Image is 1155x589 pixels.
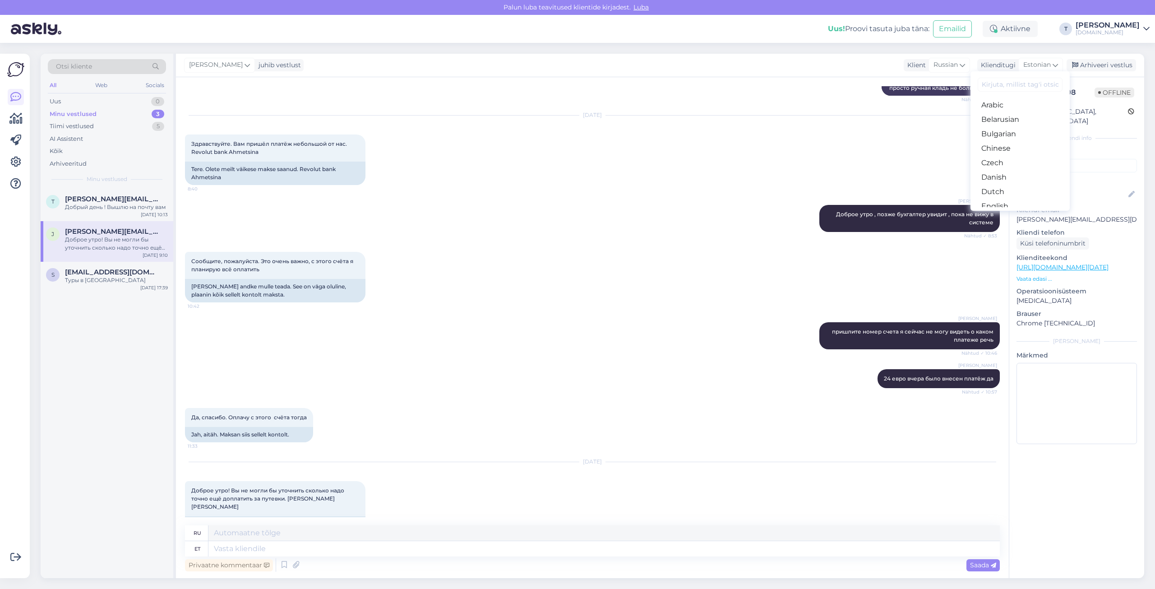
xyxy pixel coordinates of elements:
[143,252,168,259] div: [DATE] 9:10
[961,350,997,357] span: Nähtud ✓ 10:46
[832,328,995,343] span: пришлите номер счета я сейчас не могу видеть о каком платеже речь
[189,60,243,70] span: [PERSON_NAME]
[1017,190,1127,199] input: Lisa nimi
[141,211,168,218] div: [DATE] 10:13
[65,195,159,203] span: tamara.beljajeva@gmail.com
[1016,215,1137,224] p: [PERSON_NAME][EMAIL_ADDRESS][DOMAIN_NAME]
[188,443,222,450] span: 11:33
[1016,351,1137,360] p: Märkmed
[56,62,92,71] span: Otsi kliente
[977,60,1016,70] div: Klienditugi
[191,414,307,421] span: Да, спасибо. Оплачу с этого счёта тогда
[87,175,127,183] span: Minu vestlused
[1016,159,1137,172] input: Lisa tag
[144,79,166,91] div: Socials
[828,23,929,34] div: Proovi tasuta juba täna:
[1016,287,1137,296] p: Operatsioonisüsteem
[1016,176,1137,186] p: Kliendi nimi
[970,127,1070,141] a: Bulgarian
[185,111,1000,119] div: [DATE]
[958,315,997,322] span: [PERSON_NAME]
[970,185,1070,199] a: Dutch
[1016,296,1137,306] p: [MEDICAL_DATA]
[255,60,301,70] div: juhib vestlust
[65,236,168,252] div: Доброе утро! Вы не могли бы уточнить сколько надо точно ещё доплатить за путевки. [PERSON_NAME] [...
[1016,319,1137,328] p: Chrome [TECHNICAL_ID]
[978,78,1063,92] input: Kirjuta, millist tag'i otsid
[50,122,94,131] div: Tiimi vestlused
[185,279,365,302] div: [PERSON_NAME] andke mulle teada. See on väga oluline, plaanin kõik sellelt kontolt maksta.
[970,112,1070,127] a: Belarusian
[188,303,222,310] span: 10:42
[1076,22,1140,29] div: [PERSON_NAME]
[151,97,164,106] div: 0
[904,60,926,70] div: Klient
[1076,22,1150,36] a: [PERSON_NAME][DOMAIN_NAME]
[963,232,997,239] span: Nähtud ✓ 8:53
[958,198,997,204] span: [PERSON_NAME]
[185,427,313,442] div: Jah, aitäh. Maksan siis sellelt kontolt.
[152,110,164,119] div: 3
[185,162,365,185] div: Tere. Olete meilt väikese makse saanud. Revolut bank Ahmetsina
[961,96,997,103] span: Nähtud ✓ 14:43
[1016,205,1137,215] p: Kliendi email
[65,268,159,276] span: sahadga58@list.ru
[185,458,1000,466] div: [DATE]
[1016,337,1137,345] div: [PERSON_NAME]
[970,561,996,569] span: Saada
[65,227,159,236] span: jelena.ahmetsina@hotmail.com
[65,203,168,211] div: Добрый день ! Вышлю на почту вам
[882,80,1000,96] div: просто ручная кладь не больше 8 кг
[152,122,164,131] div: 5
[191,487,346,510] span: Доброе утро! Вы не могли бы уточнить сколько надо точно ещё доплатить за путевки. [PERSON_NAME] [...
[1067,59,1136,71] div: Arhiveeri vestlus
[1016,148,1137,157] p: Kliendi tag'id
[188,186,222,192] span: 8:40
[185,559,273,571] div: Privaatne kommentaar
[51,271,55,278] span: s
[983,21,1038,37] div: Aktiivne
[631,3,651,11] span: Luba
[50,97,61,106] div: Uus
[50,159,87,168] div: Arhiveeritud
[194,541,200,557] div: et
[51,231,54,237] span: j
[65,276,168,284] div: Туры в [GEOGRAPHIC_DATA]
[93,79,109,91] div: Web
[185,516,365,548] div: Tere hommikust! Kas te saaksite palun täpsustada, kui palju täpselt peame vautšerite eest lisatas...
[48,79,58,91] div: All
[7,61,24,78] img: Askly Logo
[933,60,958,70] span: Russian
[1016,134,1137,142] div: Kliendi info
[1095,88,1134,97] span: Offline
[970,170,1070,185] a: Danish
[962,389,997,395] span: Nähtud ✓ 10:57
[194,525,201,541] div: ru
[1016,275,1137,283] p: Vaata edasi ...
[933,20,972,37] button: Emailid
[1076,29,1140,36] div: [DOMAIN_NAME]
[1016,228,1137,237] p: Kliendi telefon
[1016,237,1089,250] div: Küsi telefoninumbrit
[958,362,997,369] span: [PERSON_NAME]
[970,156,1070,170] a: Czech
[970,98,1070,112] a: Arabic
[970,141,1070,156] a: Chinese
[140,284,168,291] div: [DATE] 17:39
[191,140,348,155] span: Здравствуйте. Вам пришёл платёж небольшой от нас. Revolut bank Ahmetsina
[1019,107,1128,126] div: [GEOGRAPHIC_DATA], [GEOGRAPHIC_DATA]
[836,211,995,226] span: Доброе утро , позже бухгалтер увидит , пока не вижу в системе
[1016,309,1137,319] p: Brauser
[1023,60,1051,70] span: Estonian
[50,147,63,156] div: Kõik
[50,110,97,119] div: Minu vestlused
[1059,23,1072,35] div: T
[884,375,993,382] span: 24 евро вчера было внесен платёж да
[1016,253,1137,263] p: Klienditeekond
[191,258,355,273] span: Сообщите, пожалуйста. Это очень важно, с этого счёта я планирую всё оплатить
[828,24,845,33] b: Uus!
[51,198,55,205] span: t
[50,134,83,144] div: AI Assistent
[970,199,1070,213] a: English
[1016,263,1109,271] a: [URL][DOMAIN_NAME][DATE]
